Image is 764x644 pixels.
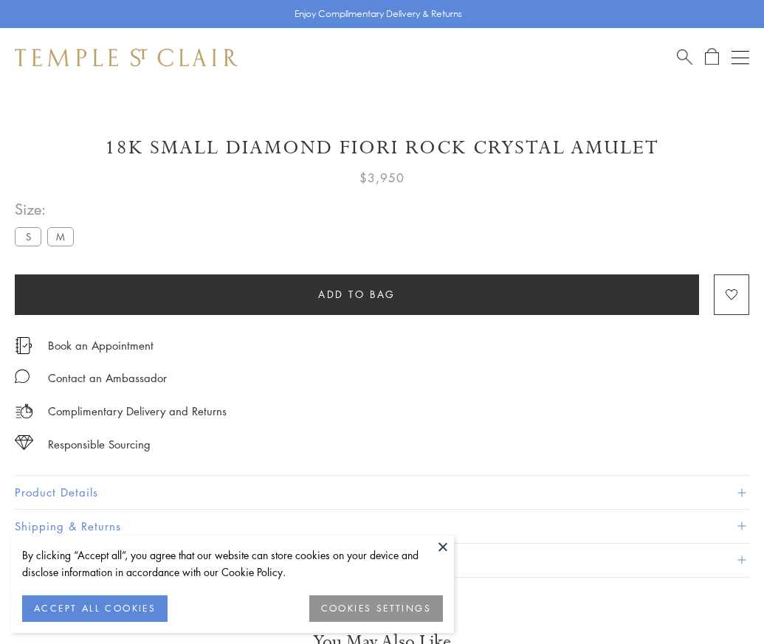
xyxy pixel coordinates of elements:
[48,435,151,454] div: Responsible Sourcing
[15,227,41,246] label: S
[732,49,749,66] button: Open navigation
[15,369,30,384] img: MessageIcon-01_2.svg
[705,48,719,66] a: Open Shopping Bag
[15,197,80,221] span: Size:
[48,337,154,353] a: Book an Appointment
[359,168,405,187] span: $3,950
[47,227,74,246] label: M
[22,547,443,581] div: By clicking “Accept all”, you agree that our website can store cookies on your device and disclos...
[48,369,167,387] div: Contact an Ambassador
[15,510,749,543] button: Shipping & Returns
[22,595,168,622] button: ACCEPT ALL COOKIES
[15,274,699,315] button: Add to bag
[15,476,749,509] button: Product Details
[15,435,33,450] img: icon_sourcing.svg
[295,7,462,21] p: Enjoy Complimentary Delivery & Returns
[15,337,32,354] img: icon_appointment.svg
[677,48,692,66] a: Search
[318,286,396,302] span: Add to bag
[309,595,443,622] button: COOKIES SETTINGS
[15,135,749,161] h1: 18K Small Diamond Fiori Rock Crystal Amulet
[15,402,33,420] img: icon_delivery.svg
[15,49,238,66] img: Temple St. Clair
[48,402,227,420] p: Complimentary Delivery and Returns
